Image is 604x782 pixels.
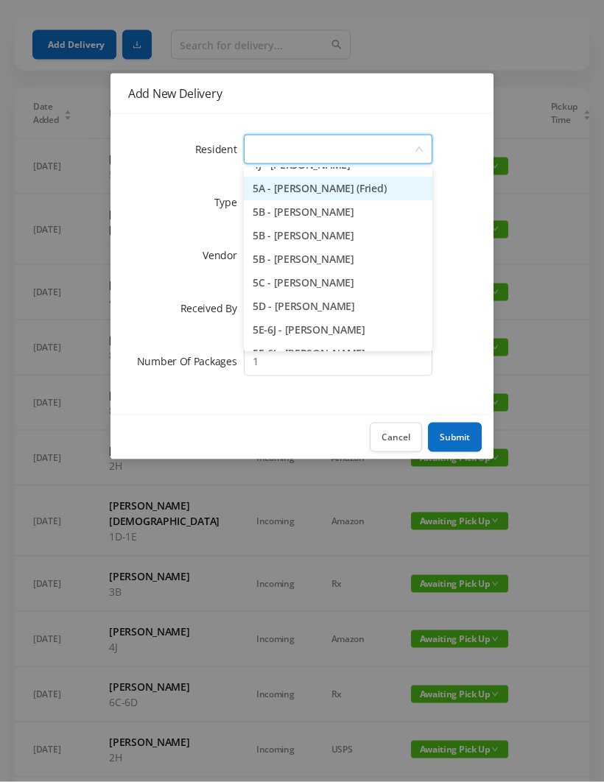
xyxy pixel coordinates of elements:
[244,177,432,201] li: 5A - [PERSON_NAME] (Fried)
[244,201,432,225] li: 5B - [PERSON_NAME]
[244,295,432,319] li: 5D - [PERSON_NAME]
[203,248,244,262] label: Vendor
[244,342,432,366] li: 5E-6J - [PERSON_NAME]
[370,423,422,452] button: Cancel
[244,225,432,248] li: 5B - [PERSON_NAME]
[128,132,476,379] form: Add New Delivery
[180,301,245,315] label: Received By
[428,423,482,452] button: Submit
[415,145,424,155] i: icon: down
[244,319,432,342] li: 5E-6J - [PERSON_NAME]
[137,354,245,368] label: Number Of Packages
[214,195,245,209] label: Type
[195,142,245,156] label: Resident
[244,248,432,272] li: 5B - [PERSON_NAME]
[128,85,476,102] div: Add New Delivery
[244,272,432,295] li: 5C - [PERSON_NAME]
